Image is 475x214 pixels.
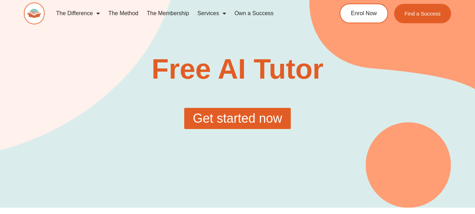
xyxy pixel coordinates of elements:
[230,5,278,22] a: Own a Success
[129,55,346,83] h1: Free AI Tutor
[104,5,142,22] a: The Method
[193,112,282,125] span: Get started now
[184,108,290,129] a: Get started now
[405,11,441,16] span: Find a Success
[394,4,451,23] a: Find a Success
[52,5,104,22] a: The Difference
[340,4,388,23] a: Enrol Now
[351,11,377,16] span: Enrol Now
[143,5,193,22] a: The Membership
[193,5,230,22] a: Services
[52,5,315,22] nav: Menu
